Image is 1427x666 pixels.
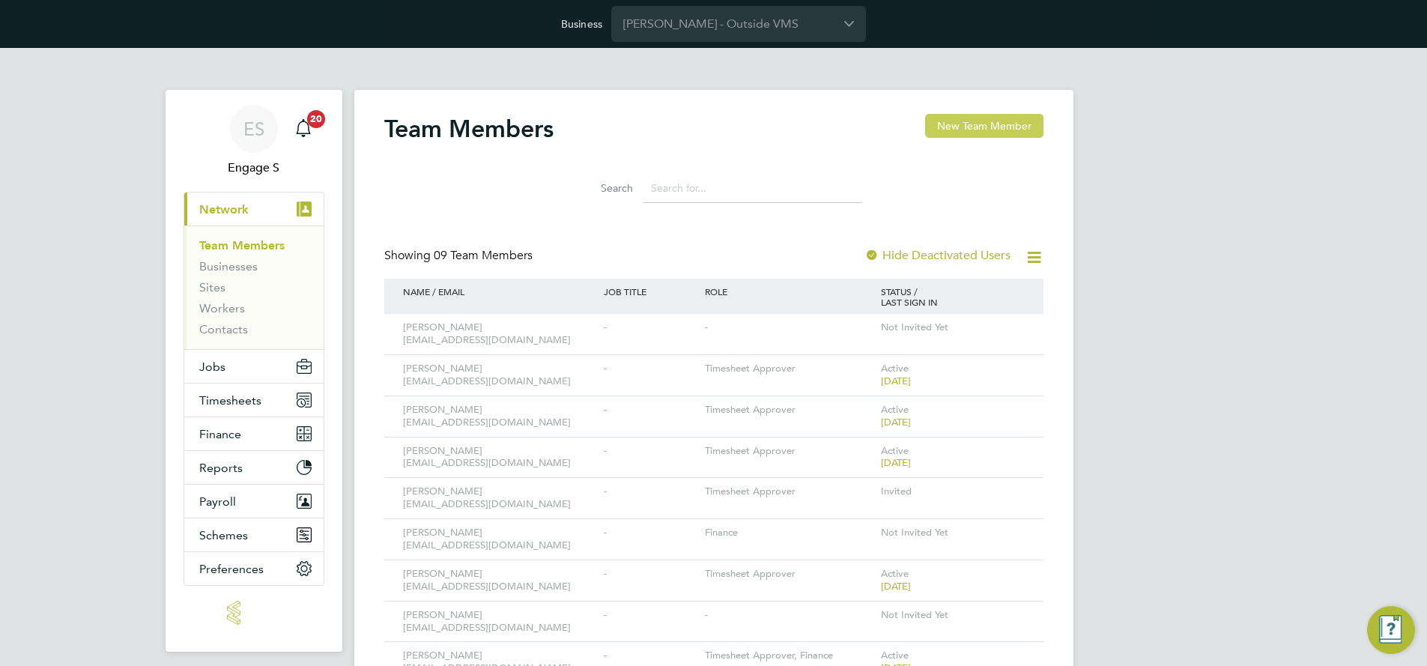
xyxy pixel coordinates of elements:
[701,396,877,424] div: Timesheet Approver
[434,248,533,263] span: 09 Team Members
[184,601,324,625] a: Go to home page
[881,456,911,469] span: [DATE]
[166,90,342,652] nav: Main navigation
[701,478,877,506] div: Timesheet Approver
[199,427,241,441] span: Finance
[199,393,261,408] span: Timesheets
[399,355,601,396] div: [PERSON_NAME] [EMAIL_ADDRESS][DOMAIN_NAME]
[877,396,1028,437] div: Active
[184,159,324,177] span: Engage S
[881,375,911,387] span: [DATE]
[600,396,700,424] div: -
[600,438,700,465] div: -
[864,248,1011,263] label: Hide Deactivated Users
[384,248,536,264] div: Showing
[877,602,1028,629] div: Not Invited Yet
[399,396,601,437] div: [PERSON_NAME] [EMAIL_ADDRESS][DOMAIN_NAME]
[399,602,601,642] div: [PERSON_NAME] [EMAIL_ADDRESS][DOMAIN_NAME]
[566,181,633,195] label: Search
[199,494,236,509] span: Payroll
[925,114,1043,138] button: New Team Member
[199,280,225,294] a: Sites
[399,560,601,601] div: [PERSON_NAME] [EMAIL_ADDRESS][DOMAIN_NAME]
[600,560,700,588] div: -
[199,301,245,315] a: Workers
[184,552,324,585] button: Preferences
[199,528,248,542] span: Schemes
[399,478,601,518] div: [PERSON_NAME] [EMAIL_ADDRESS][DOMAIN_NAME]
[561,17,602,31] label: Business
[243,119,264,139] span: ES
[877,314,1028,342] div: Not Invited Yet
[199,322,248,336] a: Contacts
[877,560,1028,601] div: Active
[184,225,324,349] div: Network
[701,314,877,342] div: -
[399,438,601,478] div: [PERSON_NAME] [EMAIL_ADDRESS][DOMAIN_NAME]
[877,279,1028,315] div: STATUS / LAST SIGN IN
[184,485,324,518] button: Payroll
[1367,606,1415,654] button: Engage Resource Center
[184,518,324,551] button: Schemes
[384,114,554,144] h2: Team Members
[600,279,700,304] div: JOB TITLE
[184,105,324,177] a: ESEngage S
[600,478,700,506] div: -
[701,519,877,547] div: Finance
[399,279,601,304] div: NAME / EMAIL
[184,451,324,484] button: Reports
[199,461,243,475] span: Reports
[288,105,318,153] a: 20
[877,355,1028,396] div: Active
[701,279,877,304] div: ROLE
[643,174,862,203] input: Search for...
[227,601,281,625] img: engage-logo-retina.png
[877,519,1028,547] div: Not Invited Yet
[600,355,700,383] div: -
[600,602,700,629] div: -
[881,580,911,593] span: [DATE]
[199,238,285,252] a: Team Members
[881,416,911,429] span: [DATE]
[184,384,324,417] button: Timesheets
[701,438,877,465] div: Timesheet Approver
[399,519,601,560] div: [PERSON_NAME] [EMAIL_ADDRESS][DOMAIN_NAME]
[600,519,700,547] div: -
[701,560,877,588] div: Timesheet Approver
[399,314,601,354] div: [PERSON_NAME] [EMAIL_ADDRESS][DOMAIN_NAME]
[199,202,249,217] span: Network
[701,602,877,629] div: -
[199,259,258,273] a: Businesses
[199,360,225,374] span: Jobs
[184,193,324,225] button: Network
[701,355,877,383] div: Timesheet Approver
[877,478,1028,506] div: Invited
[199,562,264,576] span: Preferences
[600,314,700,342] div: -
[184,417,324,450] button: Finance
[184,350,324,383] button: Jobs
[877,438,1028,478] div: Active
[307,110,325,128] span: 20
